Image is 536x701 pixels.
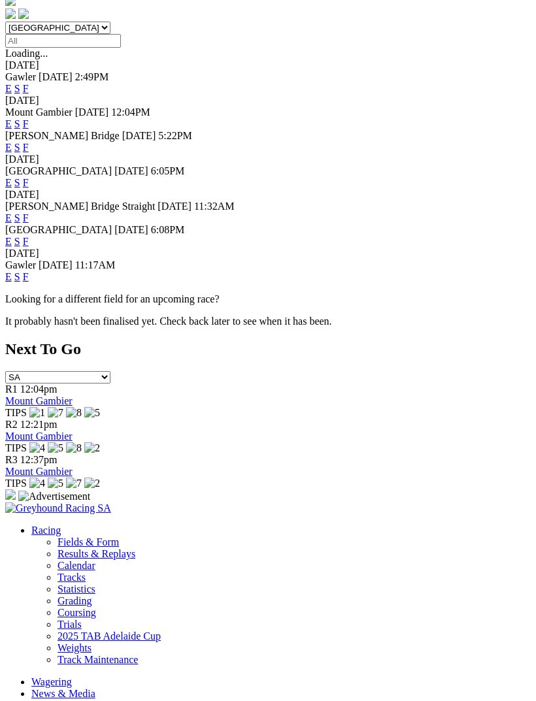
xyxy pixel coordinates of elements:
[20,419,58,430] span: 12:21pm
[5,48,48,59] span: Loading...
[5,59,531,71] div: [DATE]
[58,654,138,665] a: Track Maintenance
[5,71,36,82] span: Gawler
[5,489,16,500] img: 15187_Greyhounds_GreysPlayCentral_Resize_SA_WebsiteBanner_300x115_2025.jpg
[23,118,29,129] a: F
[75,71,109,82] span: 2:49PM
[5,95,531,106] div: [DATE]
[84,407,100,419] img: 5
[58,595,92,606] a: Grading
[58,548,135,559] a: Results & Replays
[5,293,531,305] p: Looking for a different field for an upcoming race?
[58,583,95,595] a: Statistics
[14,142,20,153] a: S
[23,271,29,282] a: F
[5,236,12,247] a: E
[114,165,148,176] span: [DATE]
[14,118,20,129] a: S
[31,688,95,699] a: News & Media
[5,248,531,259] div: [DATE]
[5,316,332,327] partial: It probably hasn't been finalised yet. Check back later to see when it has been.
[29,407,45,419] img: 1
[5,478,27,489] span: TIPS
[58,607,96,618] a: Coursing
[158,201,192,212] span: [DATE]
[5,130,120,141] span: [PERSON_NAME] Bridge
[5,106,73,118] span: Mount Gambier
[5,431,73,442] a: Mount Gambier
[66,478,82,489] img: 7
[5,142,12,153] a: E
[5,189,531,201] div: [DATE]
[5,271,12,282] a: E
[20,454,58,465] span: 12:37pm
[5,154,531,165] div: [DATE]
[58,630,161,642] a: 2025 TAB Adelaide Cup
[31,525,61,536] a: Racing
[58,619,82,630] a: Trials
[5,34,121,48] input: Select date
[5,118,12,129] a: E
[14,83,20,94] a: S
[23,212,29,223] a: F
[151,224,185,235] span: 6:08PM
[75,259,116,270] span: 11:17AM
[31,676,72,687] a: Wagering
[158,130,192,141] span: 5:22PM
[23,177,29,188] a: F
[5,259,36,270] span: Gawler
[5,177,12,188] a: E
[5,454,18,465] span: R3
[23,83,29,94] a: F
[5,201,155,212] span: [PERSON_NAME] Bridge Straight
[151,165,185,176] span: 6:05PM
[48,478,63,489] img: 5
[29,442,45,454] img: 4
[5,383,18,395] span: R1
[5,212,12,223] a: E
[48,407,63,419] img: 7
[14,236,20,247] a: S
[84,442,100,454] img: 2
[5,8,16,19] img: facebook.svg
[14,177,20,188] a: S
[39,71,73,82] span: [DATE]
[39,259,73,270] span: [DATE]
[5,466,73,477] a: Mount Gambier
[122,130,156,141] span: [DATE]
[114,224,148,235] span: [DATE]
[18,8,29,19] img: twitter.svg
[23,236,29,247] a: F
[5,165,112,176] span: [GEOGRAPHIC_DATA]
[5,502,111,514] img: Greyhound Racing SA
[5,395,73,406] a: Mount Gambier
[194,201,235,212] span: 11:32AM
[5,407,27,418] span: TIPS
[20,383,58,395] span: 12:04pm
[23,142,29,153] a: F
[58,572,86,583] a: Tracks
[58,642,92,653] a: Weights
[84,478,100,489] img: 2
[58,560,95,571] a: Calendar
[75,106,109,118] span: [DATE]
[14,271,20,282] a: S
[29,478,45,489] img: 4
[14,212,20,223] a: S
[66,407,82,419] img: 8
[48,442,63,454] img: 5
[66,442,82,454] img: 8
[5,83,12,94] a: E
[5,442,27,453] span: TIPS
[111,106,150,118] span: 12:04PM
[5,419,18,430] span: R2
[58,536,119,547] a: Fields & Form
[5,340,531,358] h2: Next To Go
[18,491,90,502] img: Advertisement
[5,224,112,235] span: [GEOGRAPHIC_DATA]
